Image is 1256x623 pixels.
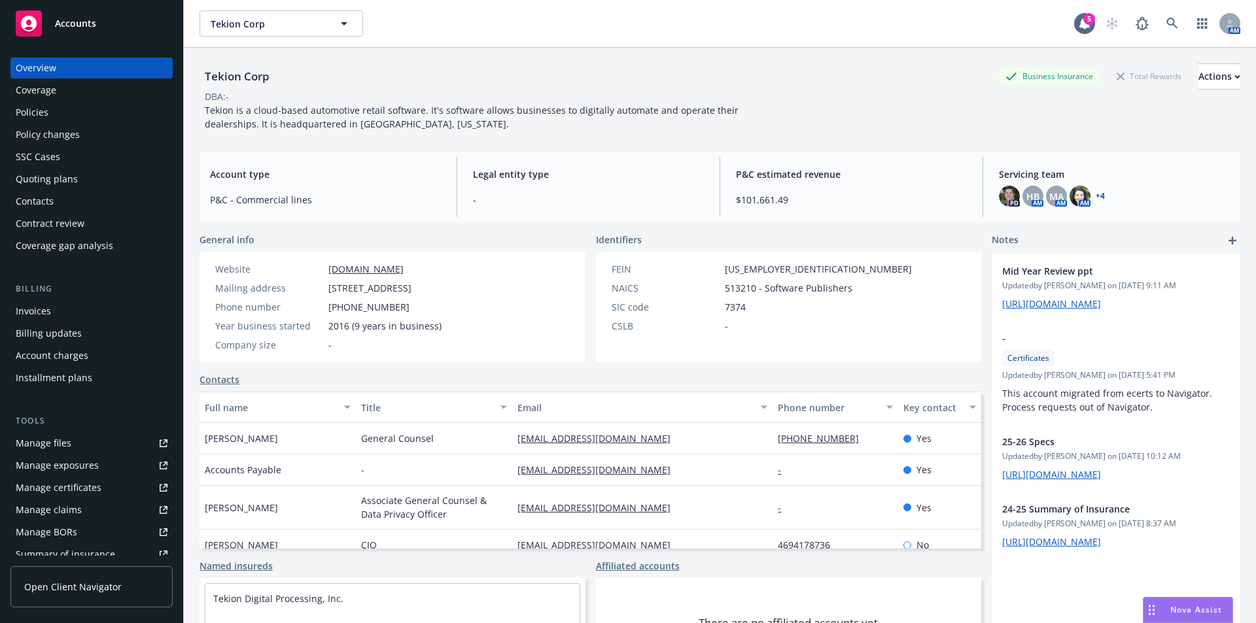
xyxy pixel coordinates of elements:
[898,392,981,423] button: Key contact
[517,501,681,514] a: [EMAIL_ADDRESS][DOMAIN_NAME]
[992,254,1240,321] div: Mid Year Review pptUpdatedby [PERSON_NAME] on [DATE] 9:11 AM[URL][DOMAIN_NAME]
[213,592,343,605] a: Tekion Digital Processing, Inc.
[1002,387,1215,413] span: This account migrated from ecerts to Navigator. Process requests out of Navigator.
[1002,450,1230,462] span: Updated by [PERSON_NAME] on [DATE] 10:12 AM
[205,431,278,445] span: [PERSON_NAME]
[10,169,173,190] a: Quoting plans
[205,463,281,477] span: Accounts Payable
[205,401,336,414] div: Full name
[16,191,54,212] div: Contacts
[1110,68,1188,84] div: Total Rewards
[10,191,173,212] a: Contacts
[1070,186,1090,207] img: photo
[612,319,720,333] div: CSLB
[999,68,1100,84] div: Business Insurance
[10,345,173,366] a: Account charges
[1002,331,1196,345] span: -
[361,494,507,521] span: Associate General Counsel & Data Privacy Officer
[328,263,404,275] a: [DOMAIN_NAME]
[215,300,323,314] div: Phone number
[215,281,323,295] div: Mailing address
[778,539,841,551] a: 4694178736
[200,373,239,386] a: Contacts
[55,18,96,29] span: Accounts
[10,499,173,520] a: Manage claims
[16,301,51,322] div: Invoices
[10,477,173,498] a: Manage certificates
[211,17,324,31] span: Tekion Corp
[10,124,173,145] a: Policy changes
[1170,604,1222,615] span: Nova Assist
[1129,10,1155,37] a: Report a Bug
[1083,13,1095,25] div: 5
[736,167,967,181] span: P&C estimated revenue
[10,282,173,295] div: Billing
[328,281,411,295] span: [STREET_ADDRESS]
[1159,10,1185,37] a: Search
[1002,468,1101,480] a: [URL][DOMAIN_NAME]
[992,492,1240,559] div: 24-25 Summary of InsuranceUpdatedby [PERSON_NAME] on [DATE] 8:37 AM[URL][DOMAIN_NAME]
[328,338,332,352] span: -
[16,169,78,190] div: Quoting plans
[778,463,792,476] a: -
[361,463,364,477] span: -
[16,477,101,498] div: Manage certificates
[1002,502,1196,516] span: 24-25 Summary of Insurance
[992,424,1240,492] div: 25-26 SpecsUpdatedby [PERSON_NAME] on [DATE] 10:12 AM[URL][DOMAIN_NAME]
[999,167,1230,181] span: Servicing team
[24,580,122,594] span: Open Client Navigator
[916,538,929,552] span: No
[1049,190,1064,203] span: MA
[16,102,48,123] div: Policies
[10,235,173,256] a: Coverage gap analysis
[596,233,642,246] span: Identifiers
[1002,369,1230,381] span: Updated by [PERSON_NAME] on [DATE] 5:41 PM
[10,80,173,101] a: Coverage
[10,213,173,234] a: Contract review
[736,193,967,207] span: $101,661.49
[205,501,278,514] span: [PERSON_NAME]
[1007,352,1049,364] span: Certificates
[16,124,80,145] div: Policy changes
[778,401,878,414] div: Phone number
[517,432,681,445] a: [EMAIL_ADDRESS][DOMAIN_NAME]
[1002,435,1196,448] span: 25-26 Specs
[999,186,1020,207] img: photo
[205,90,229,103] div: DBA: -
[200,559,273,573] a: Named insureds
[725,281,852,295] span: 513210 - Software Publishers
[512,392,773,423] button: Email
[16,80,56,101] div: Coverage
[1225,233,1240,248] a: add
[215,338,323,352] div: Company size
[1002,264,1196,278] span: Mid Year Review ppt
[1002,280,1230,292] span: Updated by [PERSON_NAME] on [DATE] 9:11 AM
[725,319,728,333] span: -
[517,539,681,551] a: [EMAIL_ADDRESS][DOMAIN_NAME]
[10,367,173,388] a: Installment plans
[16,499,82,520] div: Manage claims
[16,522,77,543] div: Manage BORs
[10,433,173,454] a: Manage files
[10,323,173,344] a: Billing updates
[200,68,275,85] div: Tekion Corp
[16,323,82,344] div: Billing updates
[10,455,173,476] a: Manage exposures
[16,58,56,78] div: Overview
[10,301,173,322] a: Invoices
[1198,63,1240,90] button: Actions
[10,544,173,565] a: Summary of insurance
[517,401,753,414] div: Email
[200,10,363,37] button: Tekion Corp
[361,401,493,414] div: Title
[16,146,60,167] div: SSC Cases
[1002,535,1101,548] a: [URL][DOMAIN_NAME]
[903,401,962,414] div: Key contact
[205,538,278,552] span: [PERSON_NAME]
[725,262,912,276] span: [US_EMPLOYER_IDENTIFICATION_NUMBER]
[10,146,173,167] a: SSC Cases
[200,392,356,423] button: Full name
[205,104,741,130] span: Tekion is a cloud-based automotive retail software. It's software allows businesses to digitally ...
[473,193,704,207] span: -
[778,432,869,445] a: [PHONE_NUMBER]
